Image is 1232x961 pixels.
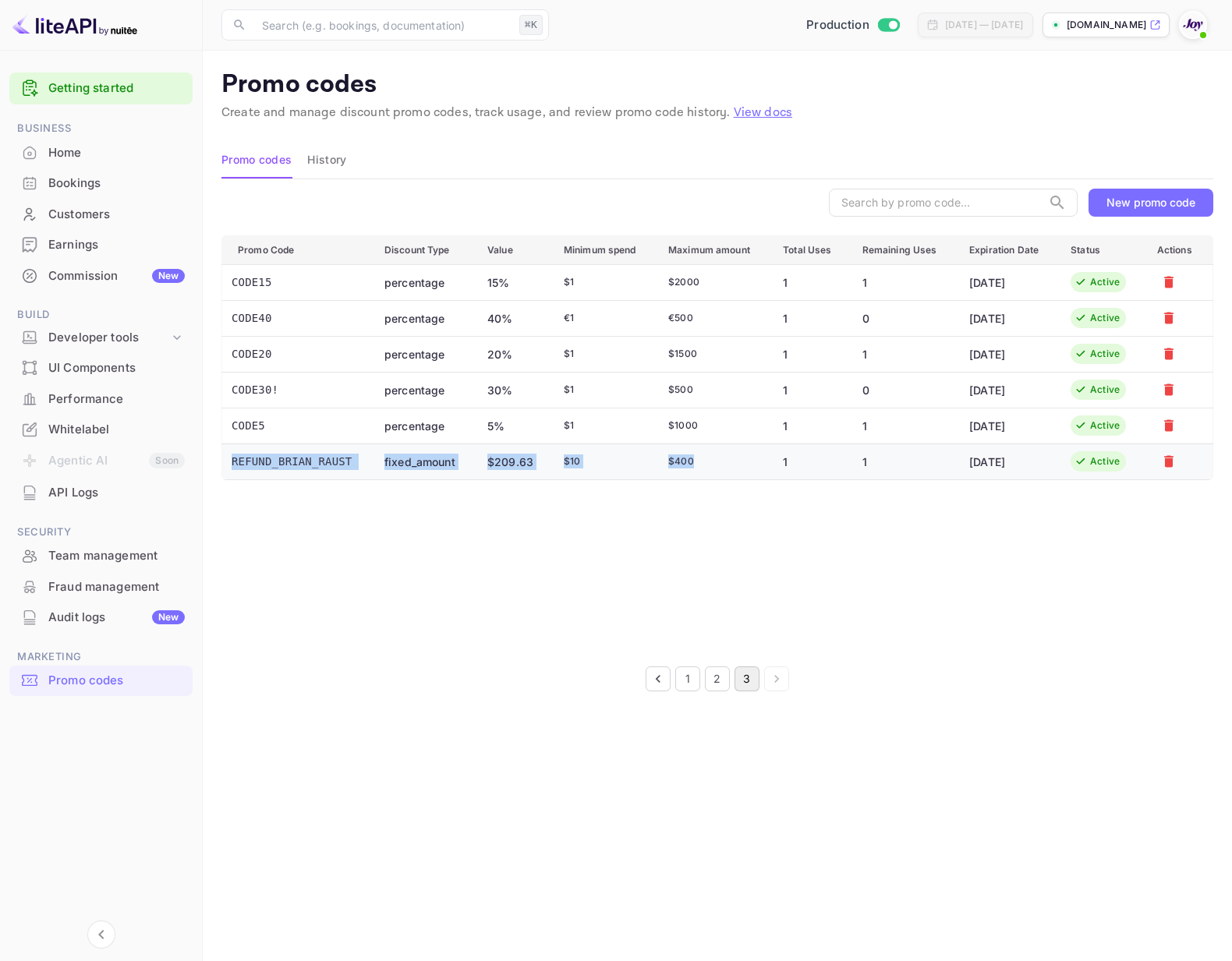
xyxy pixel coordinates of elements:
[9,541,193,570] a: Team management
[1157,450,1181,473] button: Mark for deletion
[9,120,193,137] span: Business
[668,383,758,397] div: $ 500
[806,16,869,34] span: Production
[1157,270,1181,294] button: Mark for deletion
[957,443,1058,479] td: [DATE]
[668,454,758,468] div: $ 400
[475,235,551,264] th: Value
[9,572,193,601] a: Fraud management
[957,408,1058,443] td: [DATE]
[48,609,185,627] div: Audit logs
[9,306,193,323] span: Build
[1090,419,1120,433] div: Active
[222,408,372,443] td: CODE5
[253,9,513,41] input: Search (e.g. bookings, documentation)
[48,421,185,439] div: Whitelabel
[48,578,185,596] div: Fraud management
[551,235,656,264] th: Minimum spend
[646,666,671,691] button: Go to previous page
[48,267,185,285] div: Commission
[1106,196,1195,209] div: New promo code
[519,15,543,35] div: ⌘K
[372,443,475,479] td: fixed_amount
[222,372,372,408] td: CODE30!
[668,311,758,325] div: € 500
[1145,235,1213,264] th: Actions
[372,300,475,336] td: percentage
[9,478,193,508] div: API Logs
[9,602,193,633] div: Audit logsNew
[372,372,475,408] td: percentage
[668,275,758,289] div: $ 2000
[1090,347,1120,361] div: Active
[9,353,193,382] a: UI Components
[957,264,1058,300] td: [DATE]
[957,235,1058,264] th: Expiration Date
[668,347,758,361] div: $ 1500
[475,264,551,300] td: 15%
[564,311,643,325] div: € 1
[222,336,372,372] td: CODE20
[1067,18,1146,32] p: [DOMAIN_NAME]
[9,666,193,694] a: Promo codes
[372,336,475,372] td: percentage
[850,235,957,264] th: Remaining Uses
[48,206,185,224] div: Customers
[475,443,551,479] td: $ 209.63
[770,408,849,443] td: 1
[307,141,346,178] button: History
[475,300,551,336] td: 40%
[957,372,1058,408] td: [DATE]
[9,261,193,290] a: CommissionNew
[1090,454,1120,468] div: Active
[9,138,193,167] a: Home
[9,261,193,291] div: CommissionNew
[675,666,700,691] button: Go to page 1
[1157,414,1181,437] button: Mark for deletion
[1090,311,1120,325] div: Active
[9,415,193,445] div: Whitelabel
[735,666,759,691] button: page 3
[1157,306,1181,330] button: Mark for deletion
[372,264,475,300] td: percentage
[9,353,193,383] div: UI Components
[48,175,185,193] div: Bookings
[48,547,185,565] div: Team management
[1058,235,1145,264] th: Status
[829,189,1042,217] input: Search by promo code...
[564,419,643,433] div: $ 1
[9,541,193,571] div: Team management
[1157,378,1181,401] button: Mark for deletion
[734,104,792,121] a: View docs
[221,104,1213,122] p: Create and manage discount promo codes, track usage, and review promo code history.
[222,264,372,300] td: CODE15
[1157,342,1181,366] button: Mark for deletion
[1181,12,1205,37] img: With Joy
[9,524,193,541] span: Security
[705,666,730,691] button: Go to page 2
[475,336,551,372] td: 20%
[564,275,643,289] div: $ 1
[9,138,193,168] div: Home
[87,920,115,949] button: Collapse navigation
[48,359,185,377] div: UI Components
[48,672,185,690] div: Promo codes
[221,141,292,178] button: Promo codes
[9,478,193,507] a: API Logs
[850,336,957,372] td: 1
[770,300,849,336] td: 1
[222,235,372,264] th: Promo Code
[1089,189,1213,217] button: New promo code
[850,372,957,408] td: 0
[850,300,957,336] td: 0
[770,372,849,408] td: 1
[9,415,193,443] a: Whitelabel
[850,408,957,443] td: 1
[770,443,849,479] td: 1
[800,16,905,34] div: Switch to Sandbox mode
[221,69,1213,101] p: Promo codes
[48,144,185,162] div: Home
[9,666,193,696] div: Promo codes
[668,419,758,433] div: $ 1000
[770,264,849,300] td: 1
